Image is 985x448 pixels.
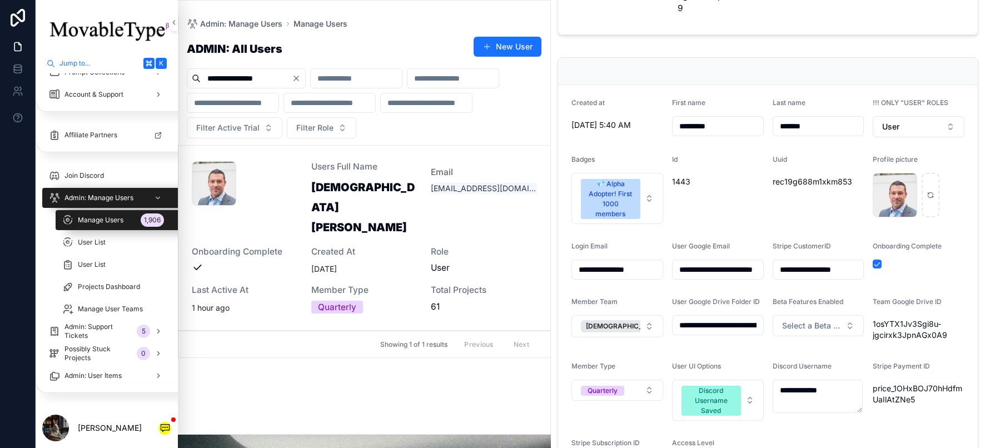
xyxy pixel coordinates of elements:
span: Discord Username [773,362,832,370]
span: Created at [571,98,605,107]
a: Join Discord [42,166,171,186]
button: Select Button [873,116,964,137]
button: Clear [292,74,305,83]
span: Stripe CustomerID [773,242,831,250]
span: Team Google Drive ID [873,297,942,306]
a: Projects Dashboard [56,277,171,297]
span: User UI Options [672,362,721,370]
span: Admin: User Items [64,371,122,380]
span: [DATE] 5:40 AM [571,120,663,131]
span: Uuid [773,155,787,163]
button: Unselect 1203 [581,320,753,332]
div: Discord Username Saved [688,386,734,416]
button: Unselect GEM_ALPHA_ADOPTER_FIRST_1000_MEMBERS [581,178,640,219]
a: Manage Users1,906 [56,210,185,230]
button: New User [474,37,541,57]
span: Total Projects [431,285,537,296]
span: Admin: Manage Users [64,193,133,202]
span: [DEMOGRAPHIC_DATA][PERSON_NAME] Team [586,322,737,331]
a: User List [56,255,171,275]
button: Select Button [571,315,663,337]
span: Beta Features Enabled [773,297,843,306]
span: Created at [311,246,417,258]
span: Onboarding Complete [873,242,942,250]
div: 5 [137,325,150,338]
span: Manage User Teams [78,305,143,313]
a: User List [56,232,171,252]
div: 💎 Alpha Adopter! First 1000 members [588,179,634,219]
button: Select Button [187,117,282,138]
span: Join Discord [64,171,104,180]
span: !!! ONLY "USER" ROLES [873,98,948,107]
a: Manage User Teams [56,299,171,319]
span: Jump to... [59,59,139,68]
span: Badges [571,155,595,163]
span: First name [672,98,705,107]
span: 1443 [672,176,764,187]
span: Access Level [672,439,714,447]
span: Stripe Payment ID [873,362,930,370]
span: Manage Users [78,216,123,225]
span: Email [431,166,537,178]
p: 1 hour ago [192,301,230,315]
a: Possibly Stuck Projects0 [42,344,171,364]
span: Id [672,155,678,163]
span: User List [78,260,106,269]
span: Users Full Name [311,161,417,173]
span: 1osYTX1Jv3Sgi8u-jgcirxk3JpnAGx0A9 [873,318,964,341]
a: Admin: Manage Users [42,188,185,208]
span: K [157,59,166,68]
button: Unselect DISCORD_USERNAME_SAVED [681,385,741,416]
span: User [882,121,899,132]
p: [PERSON_NAME] [78,421,142,435]
h3: [DEMOGRAPHIC_DATA][PERSON_NAME] [311,177,417,237]
span: Last name [773,98,805,107]
a: Users Full Name[DEMOGRAPHIC_DATA][PERSON_NAME]Email[EMAIL_ADDRESS][DOMAIN_NAME]Onboarding Complet... [178,146,550,331]
a: [EMAIL_ADDRESS][DOMAIN_NAME] [431,183,537,194]
span: price_1OHxBOJ70hHdfmUaIlAtZNe5 [873,383,964,405]
span: Last active at [192,285,298,296]
a: Admin: User Items [42,366,171,386]
span: Possibly Stuck Projects [64,345,132,362]
span: Onboarding Complete [192,246,298,258]
span: Member Type [571,362,615,370]
span: Profile picture [873,155,918,163]
button: Select Button [287,117,356,138]
a: Admin: Support Tickets5 [42,321,171,341]
span: User Google Drive Folder ID [672,297,760,306]
button: Select Button [571,173,663,224]
div: 1,906 [141,213,164,227]
span: rec19g688m1xkm853 [773,176,864,187]
p: [DATE] [311,262,337,276]
a: Manage Users [293,18,347,29]
span: Login Email [571,242,608,250]
span: Filter Role [296,122,334,133]
span: Affiliate Partners [64,131,117,140]
span: 61 [431,301,537,313]
span: Role [431,246,537,258]
button: Select Button [571,380,663,401]
span: Admin: Support Tickets [64,322,132,340]
div: Quarterly [318,301,356,313]
span: Member Team [571,297,618,306]
span: User [431,262,450,274]
h1: ADMIN: All Users [187,42,282,56]
span: Filter Active Trial [196,122,260,133]
span: Projects Dashboard [78,282,140,291]
span: User Google Email [672,242,730,250]
span: Showing 1 of 1 results [380,340,447,349]
span: User List [78,238,106,247]
button: Jump to...K [42,53,171,73]
span: Account & Support [64,90,123,99]
img: App logo [42,14,171,48]
a: Affiliate Partners [42,125,171,145]
span: Stripe Subscription ID [571,439,640,447]
a: Admin: Manage Users [187,18,282,29]
button: Select Button [773,315,864,336]
span: Select a Beta Features Enabled [782,320,842,331]
a: Account & Support [42,84,171,104]
span: Member Type [311,285,417,296]
div: Quarterly [588,386,618,396]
